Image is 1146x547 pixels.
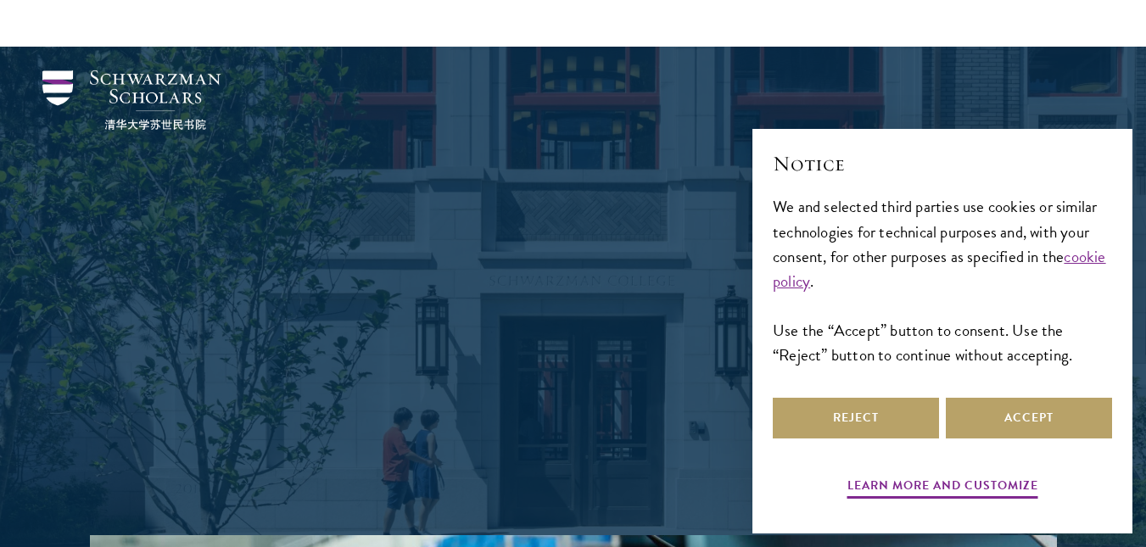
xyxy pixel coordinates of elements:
[42,70,221,130] img: Schwarzman Scholars
[946,398,1112,438] button: Accept
[773,149,1112,178] h2: Notice
[773,398,939,438] button: Reject
[847,475,1038,501] button: Learn more and customize
[773,244,1106,293] a: cookie policy
[773,194,1112,366] div: We and selected third parties use cookies or similar technologies for technical purposes and, wit...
